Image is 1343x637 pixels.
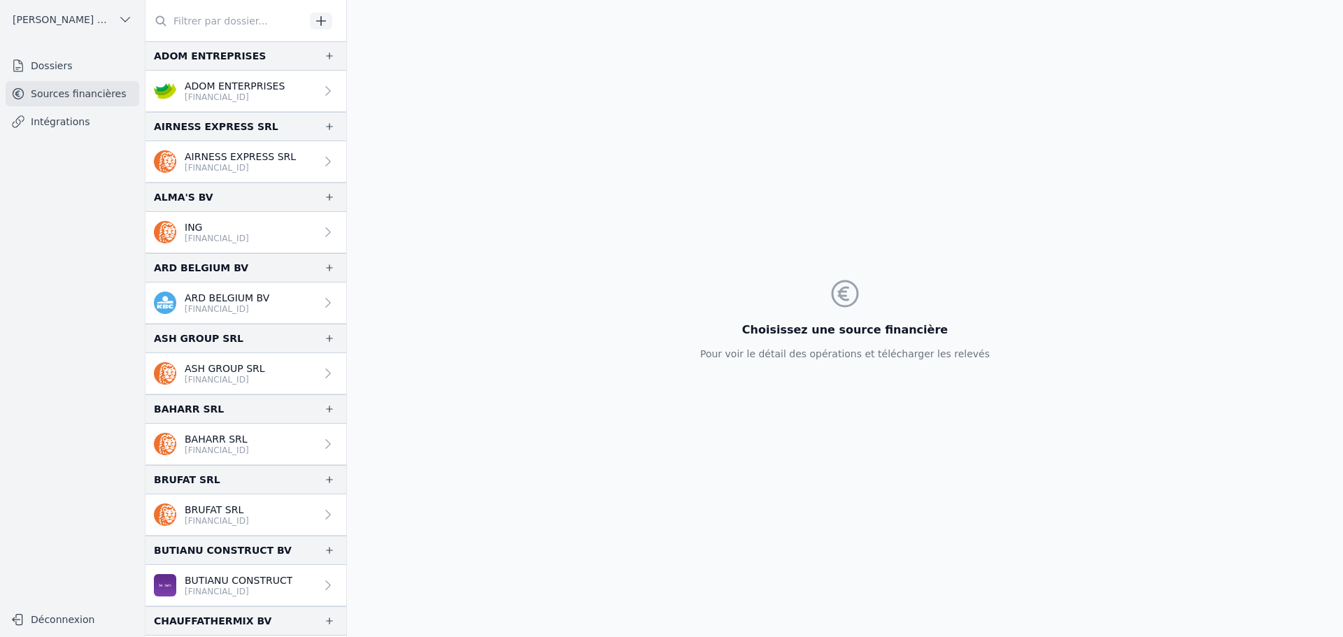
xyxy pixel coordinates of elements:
[154,80,176,102] img: crelan.png
[154,574,176,596] img: BEOBANK_CTBKBEBX.png
[185,162,296,173] p: [FINANCIAL_ID]
[154,330,243,347] div: ASH GROUP SRL
[145,282,346,324] a: ARD BELGIUM BV [FINANCIAL_ID]
[185,92,285,103] p: [FINANCIAL_ID]
[185,233,249,244] p: [FINANCIAL_ID]
[154,221,176,243] img: ing.png
[145,141,346,182] a: AIRNESS EXPRESS SRL [FINANCIAL_ID]
[185,515,249,527] p: [FINANCIAL_ID]
[6,81,139,106] a: Sources financières
[154,613,271,629] div: CHAUFFATHERMIX BV
[185,79,285,93] p: ADOM ENTERPRISES
[6,53,139,78] a: Dossiers
[145,494,346,536] a: BRUFAT SRL [FINANCIAL_ID]
[185,432,249,446] p: BAHARR SRL
[145,71,346,112] a: ADOM ENTERPRISES [FINANCIAL_ID]
[700,347,990,361] p: Pour voir le détail des opérations et télécharger les relevés
[6,8,139,31] button: [PERSON_NAME] ET PARTNERS SRL
[185,220,249,234] p: ING
[185,291,269,305] p: ARD BELGIUM BV
[185,503,249,517] p: BRUFAT SRL
[185,303,269,315] p: [FINANCIAL_ID]
[145,353,346,394] a: ASH GROUP SRL [FINANCIAL_ID]
[185,362,265,375] p: ASH GROUP SRL
[154,189,213,206] div: ALMA'S BV
[185,374,265,385] p: [FINANCIAL_ID]
[154,118,278,135] div: AIRNESS EXPRESS SRL
[185,586,292,597] p: [FINANCIAL_ID]
[145,424,346,465] a: BAHARR SRL [FINANCIAL_ID]
[154,401,224,417] div: BAHARR SRL
[154,362,176,385] img: ing.png
[700,322,990,338] h3: Choisissez une source financière
[154,503,176,526] img: ing.png
[154,48,266,64] div: ADOM ENTREPRISES
[145,565,346,606] a: BUTIANU CONSTRUCT [FINANCIAL_ID]
[154,150,176,173] img: ing.png
[185,445,249,456] p: [FINANCIAL_ID]
[154,292,176,314] img: kbc.png
[145,212,346,253] a: ING [FINANCIAL_ID]
[185,150,296,164] p: AIRNESS EXPRESS SRL
[185,573,292,587] p: BUTIANU CONSTRUCT
[6,608,139,631] button: Déconnexion
[154,471,220,488] div: BRUFAT SRL
[154,259,248,276] div: ARD BELGIUM BV
[154,542,292,559] div: BUTIANU CONSTRUCT BV
[13,13,113,27] span: [PERSON_NAME] ET PARTNERS SRL
[6,109,139,134] a: Intégrations
[145,8,305,34] input: Filtrer par dossier...
[154,433,176,455] img: ing.png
